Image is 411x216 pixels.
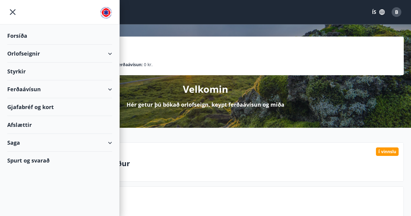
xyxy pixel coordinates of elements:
p: Spurt og svarað [52,202,399,212]
button: menu [7,7,18,18]
div: Ferðaávísun [7,80,112,98]
div: Forsíða [7,27,112,45]
p: Hér getur þú bókað orlofseign, keypt ferðaávísun og miða [127,101,284,108]
div: Saga [7,134,112,152]
div: Gjafabréf og kort [7,98,112,116]
button: ÍS [369,7,388,18]
button: B [389,5,404,19]
p: Ferðaávísun : [116,61,143,68]
p: Tannlæknakostnaður [52,158,399,169]
span: 0 kr. [144,61,153,68]
div: Afslættir [7,116,112,134]
div: Orlofseignir [7,45,112,63]
span: B [395,9,398,15]
div: Í vinnslu [376,147,399,156]
div: Spurt og svarað [7,152,112,169]
p: Velkomin [183,82,228,96]
img: union_logo [100,7,112,19]
div: Styrkir [7,63,112,80]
